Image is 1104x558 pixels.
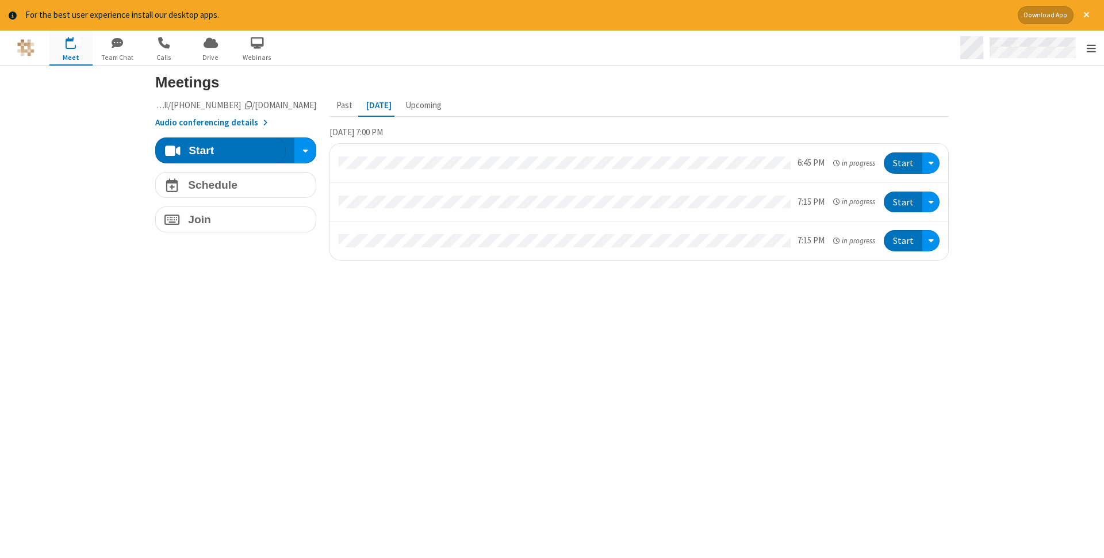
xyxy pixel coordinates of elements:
span: Calls [143,52,186,63]
img: QA Selenium DO NOT DELETE OR CHANGE [17,39,34,56]
button: Past [329,94,359,116]
button: Upcoming [398,94,448,116]
h4: Start [189,145,214,156]
em: in progress [833,158,875,169]
em: in progress [833,235,875,246]
span: Team Chat [96,52,139,63]
div: 7:15 PM [798,196,825,209]
div: 7:15 PM [798,234,825,247]
span: Meet [49,52,93,63]
button: Audio conferencing details [155,116,267,129]
section: Account details [155,99,316,129]
section: Today's Meetings [329,125,949,269]
button: Copy my meeting room linkCopy my meeting room link [155,99,316,112]
div: 6:45 PM [798,156,825,170]
button: Start [884,192,922,213]
div: Open menu [922,230,940,251]
button: Join [155,207,316,232]
button: Schedule [155,172,316,198]
div: Open menu [922,152,940,174]
div: For the best user experience install our desktop apps. [25,9,1009,22]
button: Start [884,230,922,251]
button: Close alert [1078,6,1095,24]
span: [DATE] 7:00 PM [329,127,383,137]
div: Start conference options [298,142,312,160]
div: Open menu [922,192,940,213]
h4: Join [188,214,211,225]
em: in progress [833,196,875,207]
button: [DATE] [359,94,398,116]
span: Drive [189,52,232,63]
span: Copy my meeting room link [137,100,317,110]
h3: Meetings [155,74,949,90]
div: 3 [74,37,81,45]
span: Webinars [236,52,279,63]
button: Download App [1018,6,1074,24]
button: Start [164,137,286,163]
h4: Schedule [188,179,237,190]
button: Start [884,152,922,174]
